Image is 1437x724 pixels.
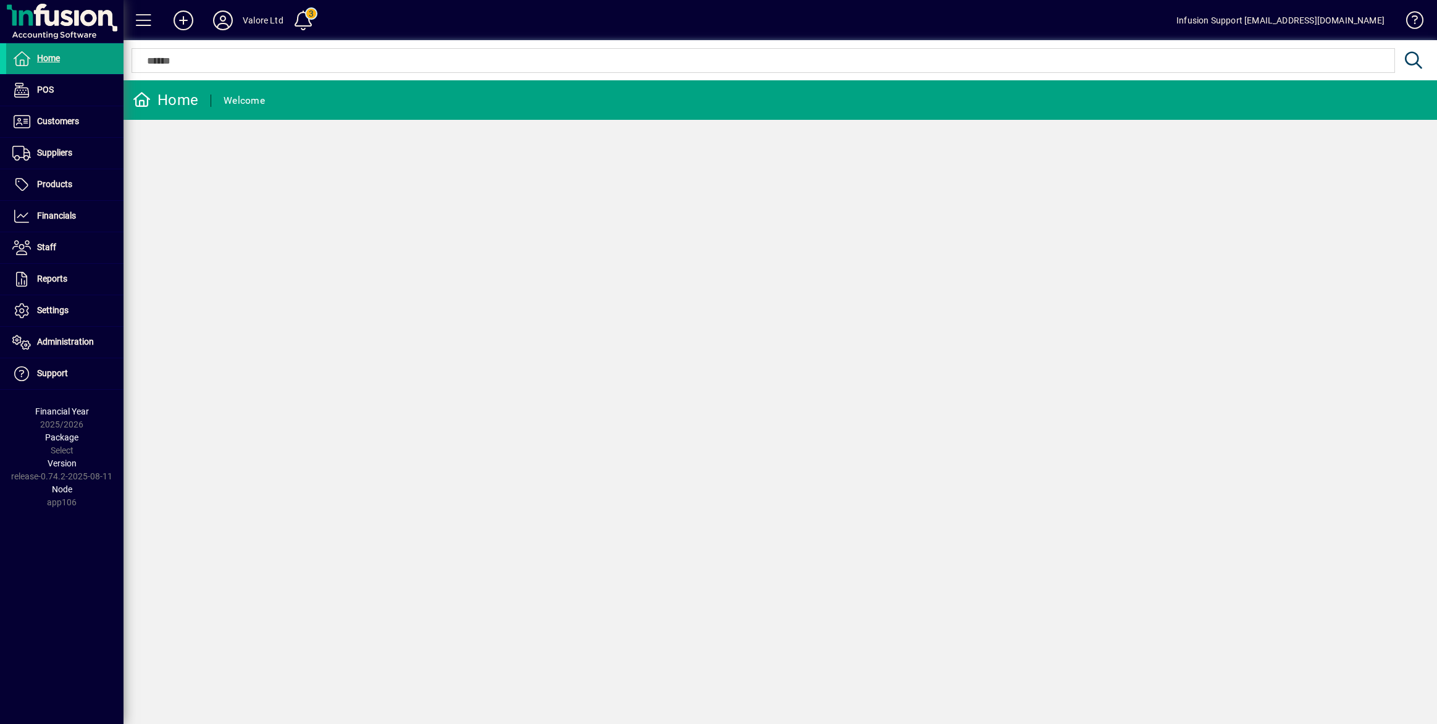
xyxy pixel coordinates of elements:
[224,91,265,111] div: Welcome
[6,295,124,326] a: Settings
[243,11,283,30] div: Valore Ltd
[37,211,76,221] span: Financials
[6,327,124,358] a: Administration
[37,368,68,378] span: Support
[6,264,124,295] a: Reports
[37,116,79,126] span: Customers
[35,406,89,416] span: Financial Year
[6,232,124,263] a: Staff
[45,432,78,442] span: Package
[1176,11,1385,30] div: Infusion Support [EMAIL_ADDRESS][DOMAIN_NAME]
[6,75,124,106] a: POS
[6,138,124,169] a: Suppliers
[37,274,67,284] span: Reports
[37,242,56,252] span: Staff
[37,179,72,189] span: Products
[164,9,203,32] button: Add
[6,201,124,232] a: Financials
[37,53,60,63] span: Home
[37,305,69,315] span: Settings
[133,90,198,110] div: Home
[48,458,77,468] span: Version
[52,484,72,494] span: Node
[37,85,54,95] span: POS
[203,9,243,32] button: Profile
[37,148,72,158] span: Suppliers
[1397,2,1422,43] a: Knowledge Base
[6,358,124,389] a: Support
[6,106,124,137] a: Customers
[37,337,94,347] span: Administration
[6,169,124,200] a: Products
